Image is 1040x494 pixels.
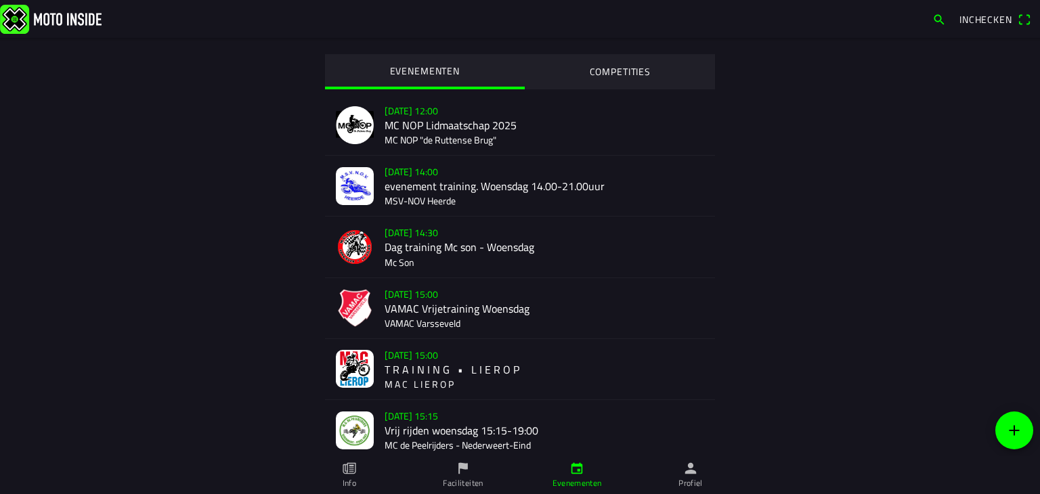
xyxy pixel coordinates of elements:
ion-label: Info [343,477,356,489]
ion-label: Evenementen [552,477,602,489]
ion-label: Profiel [678,477,703,489]
a: [DATE] 15:15Vrij rijden woensdag 15:15-19:00MC de Peelrijders - Nederweert-Eind [325,400,715,461]
img: sfRBxcGZmvZ0K6QUyq9TbY0sbKJYVDoKWVN9jkDZ.png [336,228,374,266]
a: [DATE] 14:30Dag training Mc son - WoensdagMc Son [325,217,715,277]
img: BJXEyFSGeljWqhIFo8baOR8BvqMa5TuSJJWuphEI.jpg [336,411,374,449]
a: [DATE] 15:00VAMAC Vrijetraining WoensdagVAMAC Varsseveld [325,278,715,339]
ion-icon: paper [342,461,357,476]
a: search [926,7,953,30]
ion-segment-button: EVENEMENTEN [325,54,525,89]
ion-icon: person [683,461,698,476]
img: 4wPXVqhgIIq3RXnaN8BfhCu5lK2EnA9ObyJmhxCN.png [336,289,374,327]
img: RKBXJwmaPMt1lCW2hDCF4XE68HbSFDv78opMzBkr.jpg [336,167,374,205]
a: [DATE] 15:00T R A I N I N G • L I E R O PM A C L I E R O P [325,339,715,400]
img: Ml1wckNqqq2B0qDl1OuHyIYXci5QANY2MHW8TkLZ.png [336,350,374,388]
ion-icon: flag [456,461,471,476]
a: Incheckenqr scanner [953,7,1037,30]
a: [DATE] 14:00evenement training. Woensdag 14.00-21.00uurMSV-NOV Heerde [325,156,715,217]
img: GmdhPuAHibeqhJsKIY2JiwLbclnkXaGSfbvBl2T8.png [336,106,374,144]
ion-icon: calendar [569,461,584,476]
a: [DATE] 12:00MC NOP Lidmaatschap 2025MC NOP "de Ruttense Brug" [325,95,715,156]
span: Inchecken [959,12,1012,26]
ion-label: Faciliteiten [443,477,483,489]
ion-icon: add [1006,422,1022,439]
ion-segment-button: COMPETITIES [525,54,716,89]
